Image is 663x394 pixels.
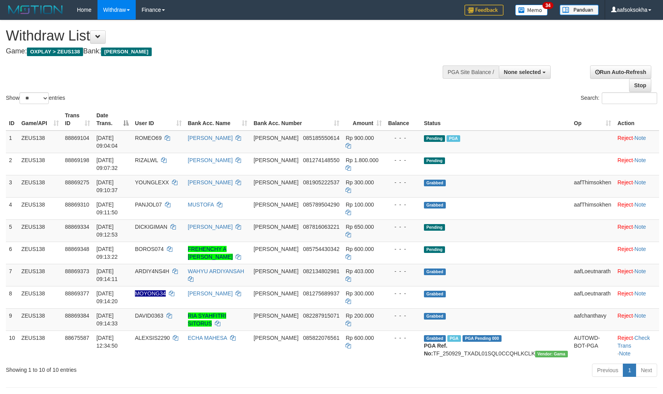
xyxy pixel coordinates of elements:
td: aafchanthavy [571,308,615,330]
span: RIZALWL [135,157,158,163]
span: [PERSON_NAME] [101,48,151,56]
td: aafThimsokhen [571,175,615,197]
a: Note [635,179,646,186]
div: - - - [388,267,418,275]
span: ALEXSIS2290 [135,335,170,341]
a: [PERSON_NAME] [188,179,233,186]
div: - - - [388,134,418,142]
td: · [614,264,659,286]
span: Copy 081275689937 to clipboard [303,290,339,297]
span: 88869384 [65,313,89,319]
a: ECHA MAHESA [188,335,227,341]
span: Marked by aafpengsreynich [447,335,461,342]
span: [PERSON_NAME] [253,201,298,208]
a: Check Trans [617,335,650,349]
a: Stop [629,79,651,92]
div: Showing 1 to 10 of 10 entries [6,363,270,374]
a: WAHYU ARDIYANSAH [188,268,245,274]
a: [PERSON_NAME] [188,290,233,297]
td: 4 [6,197,18,219]
a: Next [636,364,657,377]
td: · [614,308,659,330]
td: ZEUS138 [18,219,62,242]
span: [DATE] 12:34:50 [96,335,118,349]
a: Run Auto-Refresh [590,65,651,79]
span: ROMEO69 [135,135,161,141]
div: - - - [388,312,418,320]
th: Bank Acc. Name: activate to sort column ascending [185,108,251,131]
select: Showentries [19,92,49,104]
span: Rp 403.000 [346,268,374,274]
span: Rp 900.000 [346,135,374,141]
td: aafLoeutnarath [571,286,615,308]
th: Action [614,108,659,131]
span: Copy 085754430342 to clipboard [303,246,339,252]
span: Copy 082287915071 to clipboard [303,313,339,319]
td: · [614,242,659,264]
a: RIA SYAHFITRI SITORUS [188,313,227,327]
span: Rp 600.000 [346,246,374,252]
span: Rp 100.000 [346,201,374,208]
span: Grabbed [424,313,446,320]
button: None selected [499,65,551,79]
span: Nama rekening ada tanda titik/strip, harap diedit [135,290,166,297]
span: [PERSON_NAME] [253,179,298,186]
a: Reject [617,179,633,186]
span: 88869198 [65,157,89,163]
span: [PERSON_NAME] [253,246,298,252]
span: [PERSON_NAME] [253,290,298,297]
td: ZEUS138 [18,197,62,219]
span: [PERSON_NAME] [253,157,298,163]
span: Rp 200.000 [346,313,374,319]
a: Reject [617,313,633,319]
span: Pending [424,246,445,253]
td: · [614,197,659,219]
span: 88869373 [65,268,89,274]
span: YOUNGLEXX [135,179,169,186]
a: 1 [623,364,636,377]
a: Reject [617,335,633,341]
a: Note [635,290,646,297]
span: Pending [424,157,445,164]
span: DICKIGIMAN [135,224,167,230]
td: ZEUS138 [18,264,62,286]
input: Search: [602,92,657,104]
span: Copy 087816063221 to clipboard [303,224,339,230]
a: Reject [617,246,633,252]
td: ZEUS138 [18,153,62,175]
th: ID [6,108,18,131]
span: Grabbed [424,269,446,275]
td: 8 [6,286,18,308]
td: 9 [6,308,18,330]
span: Grabbed [424,202,446,208]
span: Copy 085822076561 to clipboard [303,335,339,341]
th: Trans ID: activate to sort column ascending [62,108,94,131]
span: [DATE] 09:14:33 [96,313,118,327]
td: 2 [6,153,18,175]
td: 3 [6,175,18,197]
img: Button%20Memo.svg [515,5,548,16]
a: Note [635,313,646,319]
div: - - - [388,334,418,342]
span: 88869377 [65,290,89,297]
th: Game/API: activate to sort column ascending [18,108,62,131]
span: Copy 082134802981 to clipboard [303,268,339,274]
span: None selected [504,69,541,75]
span: BOROS074 [135,246,164,252]
a: Reject [617,157,633,163]
div: - - - [388,178,418,186]
span: [DATE] 09:12:53 [96,224,118,238]
span: Rp 300.000 [346,179,374,186]
span: Rp 600.000 [346,335,374,341]
div: PGA Site Balance / [443,65,499,79]
div: - - - [388,201,418,208]
th: Date Trans.: activate to sort column descending [93,108,132,131]
a: Note [635,246,646,252]
td: ZEUS138 [18,286,62,308]
a: [PERSON_NAME] [188,157,233,163]
span: Vendor URL: https://trx31.1velocity.biz [535,351,568,357]
span: Rp 650.000 [346,224,374,230]
span: Marked by aafanarl [447,135,460,142]
td: 7 [6,264,18,286]
td: · [614,286,659,308]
